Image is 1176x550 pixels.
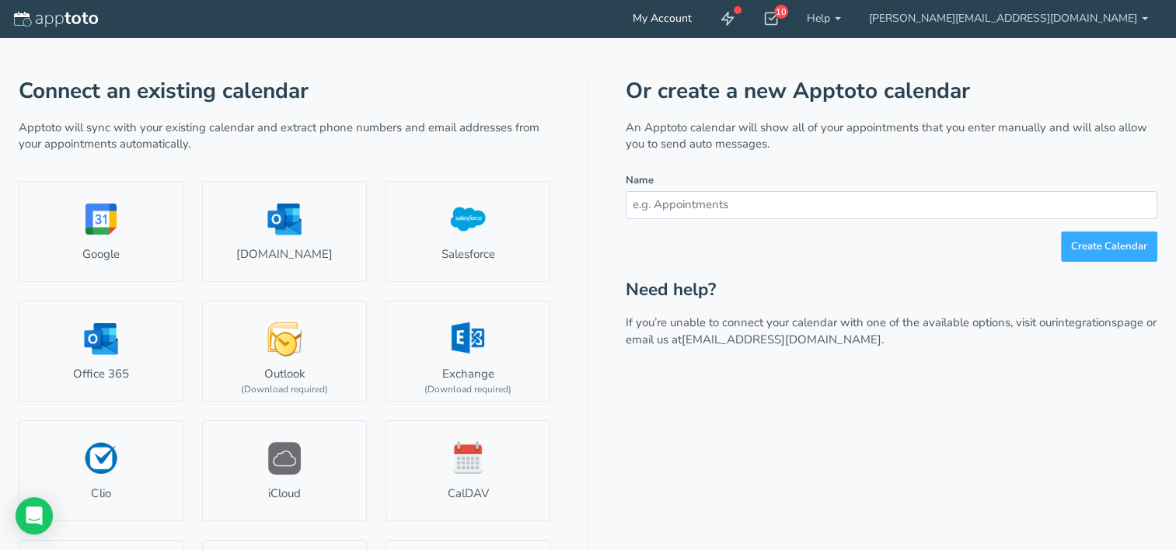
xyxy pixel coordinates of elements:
button: Create Calendar [1061,231,1157,262]
a: Clio [19,420,183,521]
p: Apptoto will sync with your existing calendar and extract phone numbers and email addresses from ... [19,120,550,153]
h1: Connect an existing calendar [19,79,550,103]
a: [DOMAIN_NAME] [202,181,367,282]
div: (Download required) [241,383,328,396]
h2: Need help? [626,280,1157,300]
a: Office 365 [19,301,183,402]
input: e.g. Appointments [626,191,1157,218]
a: integrations [1056,315,1117,330]
div: Open Intercom Messenger [16,497,53,534]
a: Outlook [202,301,367,402]
h1: Or create a new Apptoto calendar [626,79,1157,103]
a: Exchange [386,301,550,402]
div: 10 [774,5,788,19]
a: CalDAV [386,420,550,521]
a: [EMAIL_ADDRESS][DOMAIN_NAME]. [682,332,884,347]
img: logo-apptoto--white.svg [14,12,98,27]
label: Name [626,173,654,188]
p: An Apptoto calendar will show all of your appointments that you enter manually and will also allo... [626,120,1157,153]
a: Salesforce [386,181,550,282]
a: iCloud [202,420,367,521]
a: Google [19,181,183,282]
p: If you’re unable to connect your calendar with one of the available options, visit our page or em... [626,315,1157,348]
div: (Download required) [424,383,511,396]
